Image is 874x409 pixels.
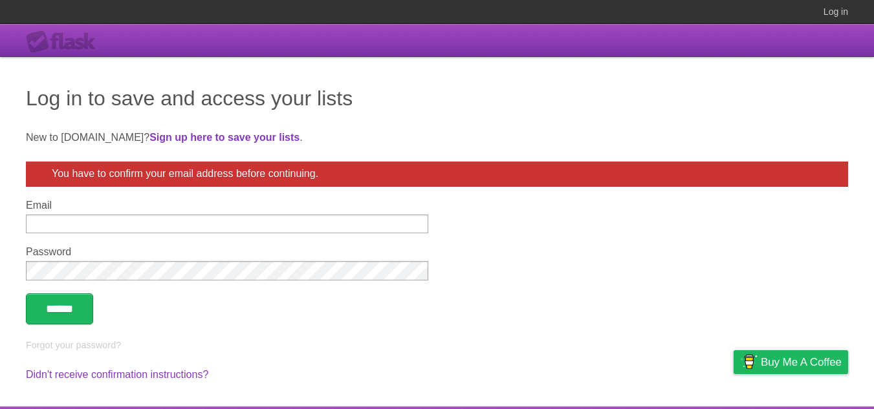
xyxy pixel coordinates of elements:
span: Buy me a coffee [761,351,842,373]
div: Flask [26,30,104,54]
p: New to [DOMAIN_NAME]? . [26,130,848,145]
div: You have to confirm your email address before continuing. [26,162,848,187]
a: Forgot your password? [26,340,121,350]
img: Buy me a coffee [740,351,758,373]
a: Buy me a coffee [734,350,848,374]
a: Sign up here to save your lists [149,132,300,143]
a: Didn't receive confirmation instructions? [26,369,208,380]
label: Email [26,200,428,211]
h1: Log in to save and access your lists [26,83,848,114]
label: Password [26,246,428,258]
